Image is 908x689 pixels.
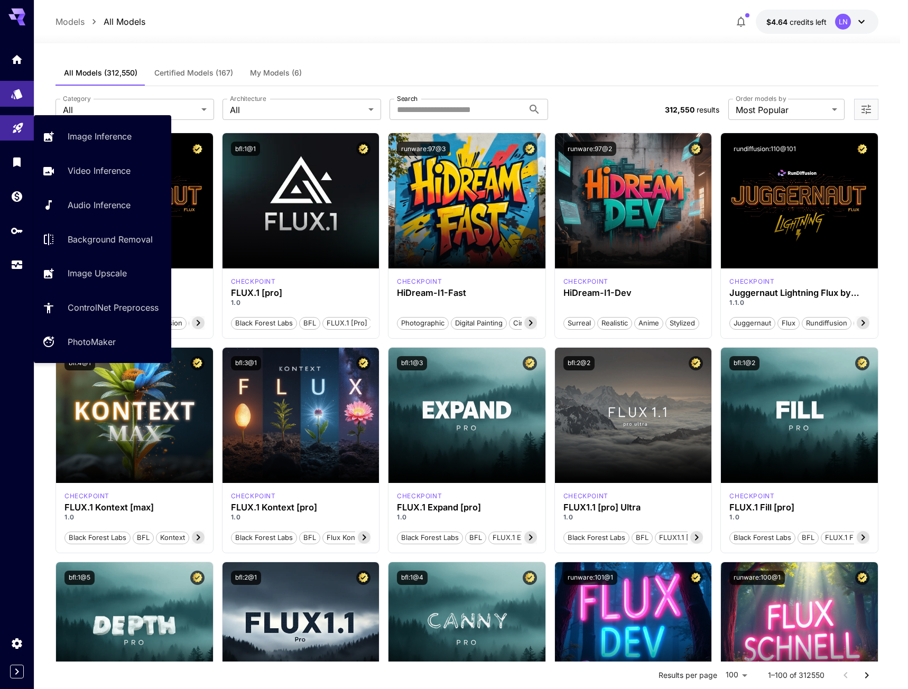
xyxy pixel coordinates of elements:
button: bfl:1@4 [397,571,428,585]
p: checkpoint [397,277,442,286]
button: Certified Model – Vetted for best performance and includes a commercial license. [689,356,703,370]
span: Certified Models (167) [154,68,233,78]
div: Usage [11,258,23,272]
h3: FLUX.1 Expand [pro] [397,502,537,513]
button: Open more filters [860,103,873,116]
span: Realistic [598,318,632,329]
button: runware:97@3 [397,142,450,156]
p: checkpoint [397,491,442,501]
button: bfl:2@1 [231,571,261,585]
button: Certified Model – Vetted for best performance and includes a commercial license. [190,142,205,156]
div: FLUX.1 D [729,277,774,286]
button: $4.64243 [756,10,878,34]
span: Black Forest Labs [65,533,130,543]
p: Background Removal [68,233,153,246]
p: Video Inference [68,164,131,177]
label: Order models by [736,94,786,103]
span: credits left [790,17,827,26]
p: checkpoint [563,277,608,286]
p: checkpoint [729,491,774,501]
button: Certified Model – Vetted for best performance and includes a commercial license. [689,142,703,156]
p: All Models [104,15,145,28]
button: Certified Model – Vetted for best performance and includes a commercial license. [855,571,869,585]
span: Digital Painting [451,318,506,329]
div: HiDream Fast [397,277,442,286]
p: 1.0 [563,513,703,522]
p: 1–100 of 312550 [768,670,824,681]
span: All Models (312,550) [64,68,137,78]
div: FLUX.1 Fill [pro] [729,502,869,513]
span: Photographic [397,318,448,329]
button: bfl:1@2 [729,356,759,370]
button: bfl:2@2 [563,356,595,370]
p: 1.1.0 [729,298,869,308]
button: bfl:3@1 [231,356,261,370]
button: Certified Model – Vetted for best performance and includes a commercial license. [523,356,537,370]
p: checkpoint [64,491,109,501]
div: 100 [721,667,751,683]
div: LN [835,14,851,30]
p: 1.0 [729,513,869,522]
h3: FLUX.1 Kontext [pro] [231,502,371,513]
button: bfl:1@1 [231,142,260,156]
div: Settings [11,637,23,650]
h3: FLUX1.1 [pro] Ultra [563,502,703,513]
button: Expand sidebar [10,665,24,678]
p: 1.0 [231,513,371,522]
button: runware:97@2 [563,142,616,156]
a: ControlNet Preprocess [34,295,171,321]
label: Architecture [230,94,266,103]
a: Image Upscale [34,260,171,286]
span: $4.64 [766,17,790,26]
p: checkpoint [231,277,276,286]
button: bfl:1@5 [64,571,95,585]
p: Results per page [659,670,717,681]
div: $4.64243 [766,16,827,27]
div: HiDream-I1-Dev [563,288,703,298]
span: All [63,104,197,116]
span: juggernaut [730,318,775,329]
span: BFL [632,533,652,543]
div: Juggernaut Lightning Flux by RunDiffusion [729,288,869,298]
div: API Keys [11,224,23,237]
div: Library [11,155,23,169]
span: results [697,105,719,114]
span: All [230,104,364,116]
div: FLUX.1 Kontext [max] [64,491,109,501]
button: Certified Model – Vetted for best performance and includes a commercial license. [190,571,205,585]
button: rundiffusion:110@101 [729,142,800,156]
span: Surreal [564,318,595,329]
span: Stylized [666,318,699,329]
button: runware:101@1 [563,571,617,585]
div: HiDream-I1-Fast [397,288,537,298]
a: Background Removal [34,226,171,252]
span: 312,550 [665,105,694,114]
button: Certified Model – Vetted for best performance and includes a commercial license. [523,571,537,585]
p: checkpoint [729,277,774,286]
span: Black Forest Labs [564,533,629,543]
span: rundiffusion [802,318,851,329]
p: 1.0 [231,298,371,308]
div: Playground [12,118,24,131]
span: Black Forest Labs [231,318,297,329]
nav: breadcrumb [55,15,145,28]
h3: FLUX.1 [pro] [231,288,371,298]
span: Flux Kontext [323,533,371,543]
p: PhotoMaker [68,336,116,348]
a: PhotoMaker [34,329,171,355]
span: Anime [635,318,663,329]
span: BFL [133,533,153,543]
h3: FLUX.1 Kontext [max] [64,502,205,513]
button: bfl:4@1 [64,356,95,370]
div: fluxpro [729,491,774,501]
button: Certified Model – Vetted for best performance and includes a commercial license. [523,142,537,156]
a: Video Inference [34,158,171,184]
a: Audio Inference [34,192,171,218]
span: Black Forest Labs [231,533,297,543]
